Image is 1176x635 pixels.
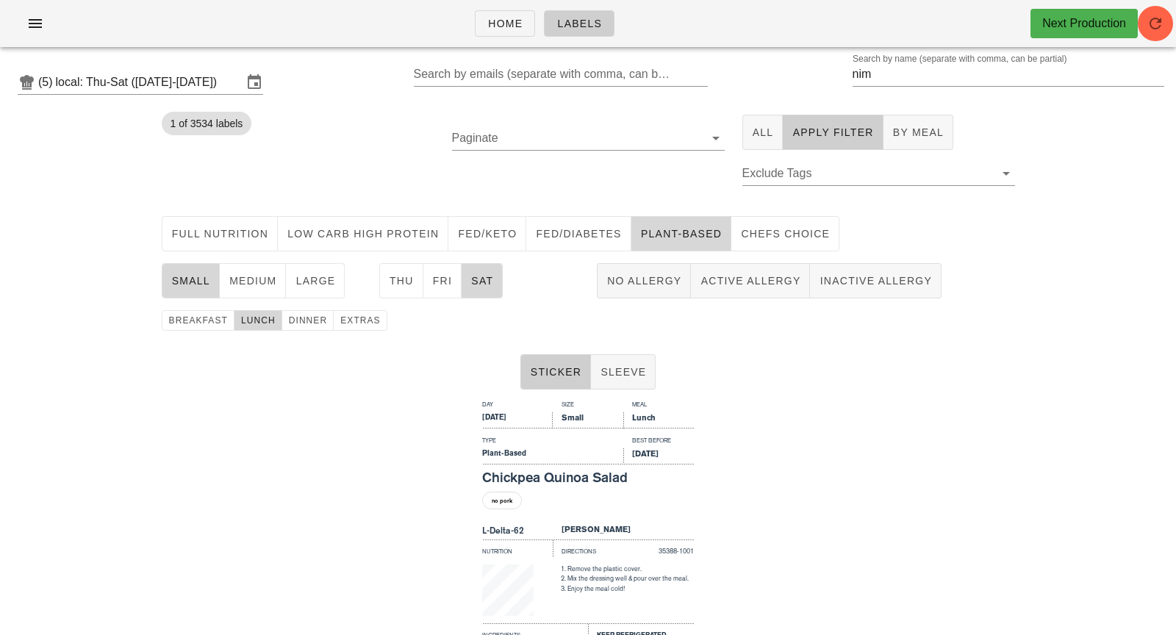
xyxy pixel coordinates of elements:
[556,18,602,29] span: Labels
[553,524,694,540] div: [PERSON_NAME]
[567,584,694,595] li: Enjoy the meal cold!
[278,216,448,251] button: Low Carb High Protein
[520,354,592,390] button: Sticker
[38,75,56,90] div: (5)
[544,10,614,37] a: Labels
[482,400,553,412] div: Day
[282,310,334,331] button: dinner
[740,228,830,240] span: chefs choice
[853,54,1066,65] label: Search by name (separate with comma, can be partial)
[1042,15,1126,32] div: Next Production
[162,310,234,331] button: breakfast
[475,10,535,37] a: Home
[640,228,722,240] span: Plant-Based
[553,539,623,557] div: Directions
[462,263,503,298] button: Sat
[295,275,335,287] span: large
[234,310,282,331] button: lunch
[591,354,656,390] button: Sleeve
[526,216,631,251] button: Fed/diabetes
[810,263,942,298] button: Inactive Allergy
[783,115,883,150] button: Apply Filter
[659,548,694,555] span: 35388-1001
[240,315,276,326] span: lunch
[482,436,623,448] div: Type
[482,448,623,464] div: Plant-Based
[162,216,279,251] button: Full Nutrition
[334,310,387,331] button: extras
[389,275,414,287] span: Thu
[553,412,623,428] div: Small
[229,275,277,287] span: medium
[487,18,523,29] span: Home
[171,112,243,135] span: 1 of 3534 labels
[448,216,526,251] button: Fed/keto
[700,275,800,287] span: Active Allergy
[162,263,220,298] button: small
[287,228,439,240] span: Low Carb High Protein
[288,315,328,326] span: dinner
[792,126,873,138] span: Apply Filter
[819,275,932,287] span: Inactive Allergy
[600,366,646,378] span: Sleeve
[731,216,839,251] button: chefs choice
[623,436,694,448] div: Best Before
[883,115,953,150] button: By Meal
[482,539,553,557] div: Nutrition
[691,263,810,298] button: Active Allergy
[452,126,725,150] div: Paginate
[567,574,694,584] li: Mix the dressing well & pour over the meal.
[742,162,1015,185] div: Exclude Tags
[553,400,623,412] div: Size
[168,315,228,326] span: breakfast
[567,564,694,575] li: Remove the plastic cover.
[482,471,694,485] div: Chickpea Quinoa Salad
[423,263,462,298] button: Fri
[340,315,381,326] span: extras
[457,228,517,240] span: Fed/keto
[470,275,493,287] span: Sat
[623,412,694,428] div: Lunch
[530,366,582,378] span: Sticker
[892,126,944,138] span: By Meal
[379,263,423,298] button: Thu
[482,412,553,428] div: [DATE]
[631,216,731,251] button: Plant-Based
[432,275,453,287] span: Fri
[606,275,681,287] span: No Allergy
[597,263,691,298] button: No Allergy
[482,524,553,540] div: L-Delta-62
[220,263,287,298] button: medium
[623,448,694,464] div: [DATE]
[742,115,784,150] button: All
[492,492,512,509] span: no pork
[171,228,269,240] span: Full Nutrition
[623,400,694,412] div: Meal
[171,275,210,287] span: small
[286,263,345,298] button: large
[535,228,621,240] span: Fed/diabetes
[752,126,774,138] span: All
